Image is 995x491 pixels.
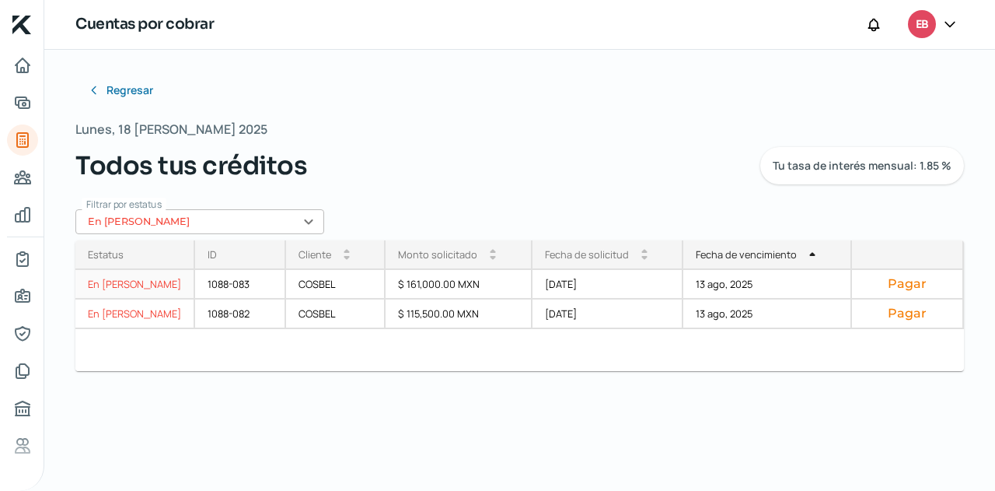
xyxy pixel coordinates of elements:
[106,85,153,96] span: Regresar
[7,318,38,349] a: Representantes
[298,247,331,261] div: Cliente
[195,300,286,329] div: 1088-082
[809,251,815,258] i: arrow_drop_up
[286,300,386,329] div: COSBEL
[864,306,951,321] button: Pagar
[88,247,124,261] div: Estatus
[75,147,307,184] span: Todos tus créditos
[696,247,797,261] div: Fecha de vencimiento
[532,300,684,329] div: [DATE]
[545,247,629,261] div: Fecha de solicitud
[286,270,386,300] div: COSBEL
[195,270,286,300] div: 1088-083
[773,160,951,171] span: Tu tasa de interés mensual: 1.85 %
[386,270,532,300] div: $ 161,000.00 MXN
[7,244,38,275] a: Mi contrato
[7,87,38,118] a: Solicitar crédito
[7,125,38,156] a: Cuentas por cobrar
[86,198,162,211] span: Filtrar por estatus
[344,254,350,261] i: arrow_drop_down
[7,50,38,81] a: Inicio
[386,300,532,329] div: $ 115,500.00 MXN
[75,300,195,329] a: En [PERSON_NAME]
[7,199,38,230] a: Mis finanzas
[7,430,38,461] a: Referencias
[7,281,38,312] a: Información general
[75,270,195,300] a: En [PERSON_NAME]
[490,254,496,261] i: arrow_drop_down
[683,270,852,300] div: 13 ago, 2025
[208,247,217,261] div: ID
[75,13,214,36] h1: Cuentas por cobrar
[641,254,648,261] i: arrow_drop_down
[7,356,38,387] a: Documentos
[75,75,166,106] button: Regresar
[75,118,267,141] span: Lunes, 18 [PERSON_NAME] 2025
[7,393,38,424] a: Buró de crédito
[532,270,684,300] div: [DATE]
[916,16,928,34] span: EB
[864,276,951,292] button: Pagar
[398,247,477,261] div: Monto solicitado
[7,162,38,193] a: Cuentas por pagar
[683,300,852,329] div: 13 ago, 2025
